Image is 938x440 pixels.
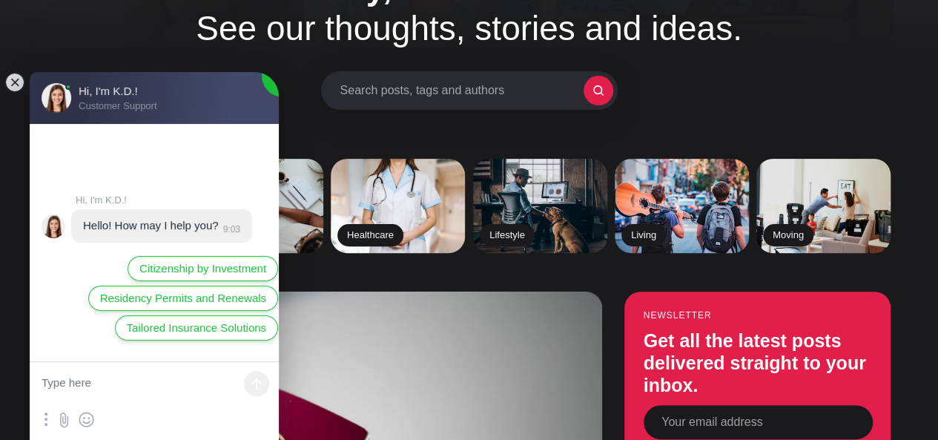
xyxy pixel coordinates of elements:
[71,209,252,243] jdiv: 08.09.25 9:03:00
[621,225,666,247] h2: Living
[473,159,607,253] a: Lifestyle
[337,225,403,247] h2: Healthcare
[644,329,873,396] h3: Get all the latest posts delivered straight to your inbox.
[644,311,873,321] small: Newsletter
[331,159,465,253] a: Healthcare
[47,140,891,150] small: Popular tags
[47,273,891,283] small: What’s new?
[480,225,535,247] h2: Lifestyle
[76,194,268,206] jdiv: Hi, I'm K.D.!
[83,219,219,232] jdiv: Hello! How may I help you?
[42,214,65,238] jdiv: Hi, I'm K.D.!
[340,83,584,97] span: Search posts, tags and authors
[100,290,266,306] span: Residency Permits and Renewals
[219,224,240,234] jdiv: 9:03
[763,225,813,247] h2: Moving
[756,159,891,253] a: Moving
[127,320,266,336] span: Tailored Insurance Solutions
[615,159,749,253] a: Living
[189,159,323,253] a: Finance
[139,260,266,277] span: Citizenship by Investment
[644,405,873,439] input: Your email address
